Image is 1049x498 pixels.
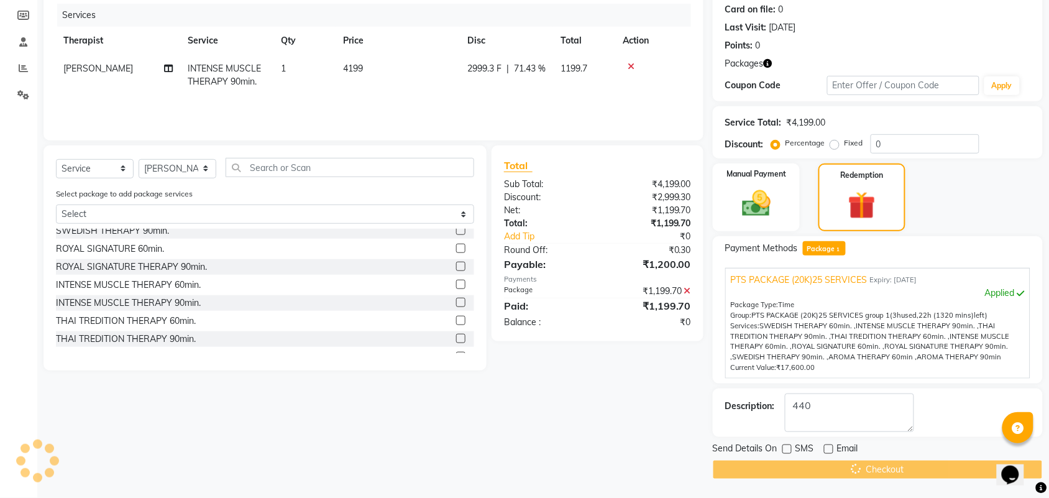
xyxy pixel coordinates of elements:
[787,116,826,129] div: ₹4,199.00
[514,62,546,75] span: 71.43 %
[597,257,700,272] div: ₹1,200.00
[495,244,598,257] div: Round Off:
[917,353,1002,361] span: AROMA THERAPY 90min
[495,285,598,298] div: Package
[725,79,827,92] div: Coupon Code
[56,297,201,310] div: INTENSE MUSCLE THERAPY 90min.
[495,298,598,313] div: Paid:
[891,311,902,320] span: (3h
[597,244,700,257] div: ₹0.30
[56,242,164,256] div: ROYAL SIGNATURE 60min.
[856,321,979,330] span: INTENSE MUSCLE THERAPY 90min. ,
[495,204,598,217] div: Net:
[731,287,1025,300] div: Applied
[731,300,779,309] span: Package Type:
[597,316,700,329] div: ₹0
[870,275,917,285] span: Expiry: [DATE]
[56,279,201,292] div: INTENSE MUSCLE THERAPY 60min.
[752,311,891,320] span: PTS PACKAGE (20K)25 SERVICES group 1
[997,448,1037,486] iframe: chat widget
[752,311,988,320] span: used, left)
[504,159,533,172] span: Total
[984,76,1020,95] button: Apply
[845,137,863,149] label: Fixed
[467,62,502,75] span: 2999.3 F
[56,188,193,200] label: Select package to add package services
[795,442,814,458] span: SMS
[769,21,796,34] div: [DATE]
[731,321,996,341] span: THAI TREDITION THERAPY 90min. ,
[180,27,273,55] th: Service
[597,191,700,204] div: ₹2,999.30
[495,178,598,191] div: Sub Total:
[731,321,760,330] span: Services:
[829,353,917,361] span: AROMA THERAPY 60min ,
[731,363,777,372] span: Current Value:
[827,76,979,95] input: Enter Offer / Coupon Code
[725,242,798,255] span: Payment Methods
[597,285,700,298] div: ₹1,199.70
[56,315,196,328] div: THAI TREDITION THERAPY 60min.
[731,274,868,287] span: PTS PACKAGE (20K)25 SERVICES
[495,191,598,204] div: Discount:
[919,311,974,320] span: 22h (1320 mins)
[273,27,336,55] th: Qty
[792,342,885,351] span: ROYAL SIGNATURE 60min. ,
[188,63,261,87] span: INTENSE MUSCLE THERAPY 90min.
[506,62,509,75] span: |
[597,298,700,313] div: ₹1,199.70
[777,363,815,372] span: ₹17,600.00
[57,4,700,27] div: Services
[56,333,196,346] div: THAI TREDITION THERAPY 90min.
[831,332,950,341] span: THAI TREDITION THERAPY 60min. ,
[561,63,587,74] span: 1199.7
[835,246,841,254] span: 1
[779,3,784,16] div: 0
[725,116,782,129] div: Service Total:
[281,63,286,74] span: 1
[553,27,615,55] th: Total
[725,21,767,34] div: Last Visit:
[837,442,858,458] span: Email
[460,27,553,55] th: Disc
[615,230,700,243] div: ₹0
[615,27,691,55] th: Action
[495,257,598,272] div: Payable:
[725,3,776,16] div: Card on file:
[56,261,207,274] div: ROYAL SIGNATURE THERAPY 90min.
[725,39,753,52] div: Points:
[597,204,700,217] div: ₹1,199.70
[495,217,598,230] div: Total:
[756,39,761,52] div: 0
[495,316,598,329] div: Balance :
[725,400,775,413] div: Description:
[726,168,786,180] label: Manual Payment
[597,217,700,230] div: ₹1,199.70
[725,57,764,70] span: Packages
[336,27,460,55] th: Price
[56,351,165,364] div: SHIATSU THERAPY 60min.
[779,300,795,309] span: Time
[56,224,169,237] div: SWEDISH THERAPY 90min.
[841,170,884,181] label: Redemption
[760,321,856,330] span: SWEDISH THERAPY 60min. ,
[504,274,691,285] div: Payments
[733,187,780,220] img: _cash.svg
[731,311,752,320] span: Group:
[733,353,829,361] span: SWEDISH THERAPY 90min. ,
[713,442,777,458] span: Send Details On
[226,158,474,177] input: Search or Scan
[725,138,764,151] div: Discount:
[840,188,884,223] img: _gift.svg
[343,63,363,74] span: 4199
[803,241,846,256] span: Package
[63,63,133,74] span: [PERSON_NAME]
[56,27,180,55] th: Therapist
[597,178,700,191] div: ₹4,199.00
[495,230,615,243] a: Add Tip
[786,137,825,149] label: Percentage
